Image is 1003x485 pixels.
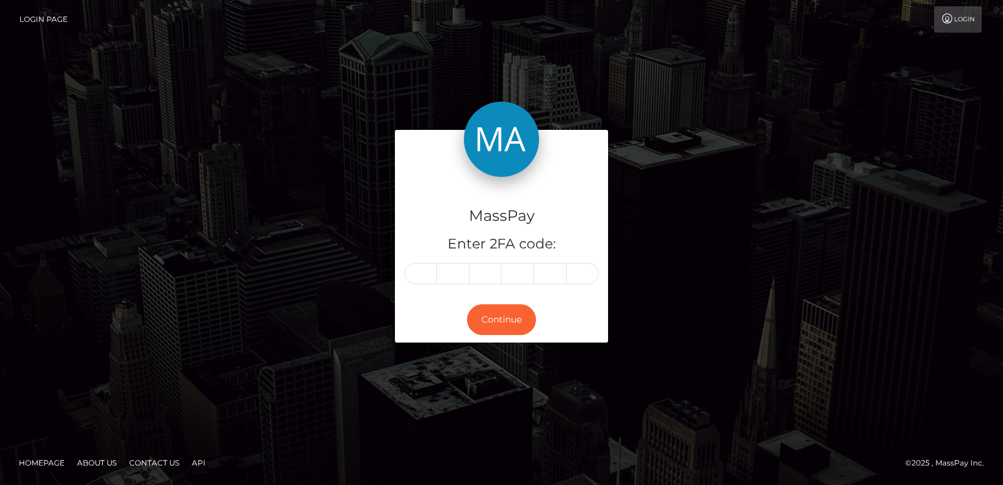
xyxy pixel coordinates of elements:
h4: MassPay [404,205,599,227]
a: Login [934,6,982,33]
a: API [187,453,211,472]
a: Contact Us [124,453,184,472]
a: About Us [72,453,122,472]
h5: Enter 2FA code: [404,235,599,254]
button: Continue [467,304,536,335]
div: © 2025 , MassPay Inc. [905,456,994,470]
img: MassPay [464,102,539,177]
a: Login Page [19,6,68,33]
a: Homepage [14,453,70,472]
